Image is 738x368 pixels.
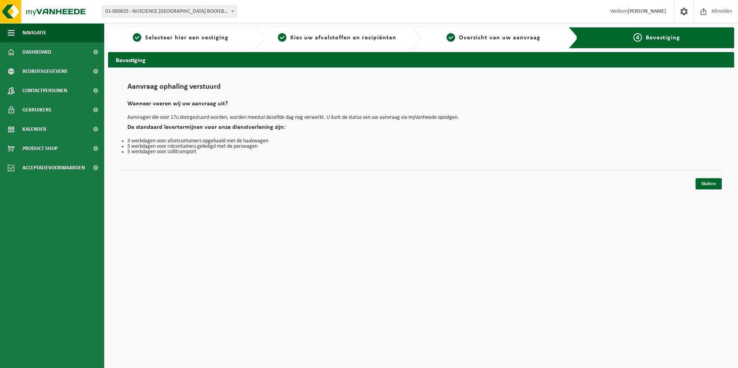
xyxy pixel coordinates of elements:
[127,101,715,111] h2: Wanneer voeren wij uw aanvraag uit?
[633,33,642,42] span: 4
[127,124,715,135] h2: De standaard levertermijnen voor onze dienstverlening zijn:
[22,42,51,62] span: Dashboard
[145,35,229,41] span: Selecteer hier een vestiging
[628,8,666,14] strong: [PERSON_NAME]
[108,52,734,67] h2: Bevestiging
[696,178,722,189] a: Sluiten
[459,35,540,41] span: Overzicht van uw aanvraag
[22,100,51,120] span: Gebruikers
[22,139,58,158] span: Product Shop
[127,138,715,144] li: 3 werkdagen voor afzetcontainers opgehaald met de haakwagen
[290,35,396,41] span: Kies uw afvalstoffen en recipiënten
[127,83,715,95] h1: Aanvraag ophaling verstuurd
[425,33,562,42] a: 3Overzicht van uw aanvraag
[133,33,141,42] span: 1
[269,33,406,42] a: 2Kies uw afvalstoffen en recipiënten
[127,115,715,120] p: Aanvragen die voor 17u doorgestuurd worden, worden meestal dezelfde dag nog verwerkt. U kunt de s...
[278,33,286,42] span: 2
[22,158,85,177] span: Acceptatievoorwaarden
[22,62,68,81] span: Bedrijfsgegevens
[112,33,249,42] a: 1Selecteer hier een vestiging
[22,81,67,100] span: Contactpersonen
[102,6,237,17] span: 01-000625 - NUSCIENCE BELGIUM BOOIEBOS - DRONGEN
[646,35,680,41] span: Bevestiging
[22,23,46,42] span: Navigatie
[127,149,715,155] li: 5 werkdagen voor collitransport
[447,33,455,42] span: 3
[22,120,46,139] span: Kalender
[127,144,715,149] li: 5 werkdagen voor rolcontainers geledigd met de perswagen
